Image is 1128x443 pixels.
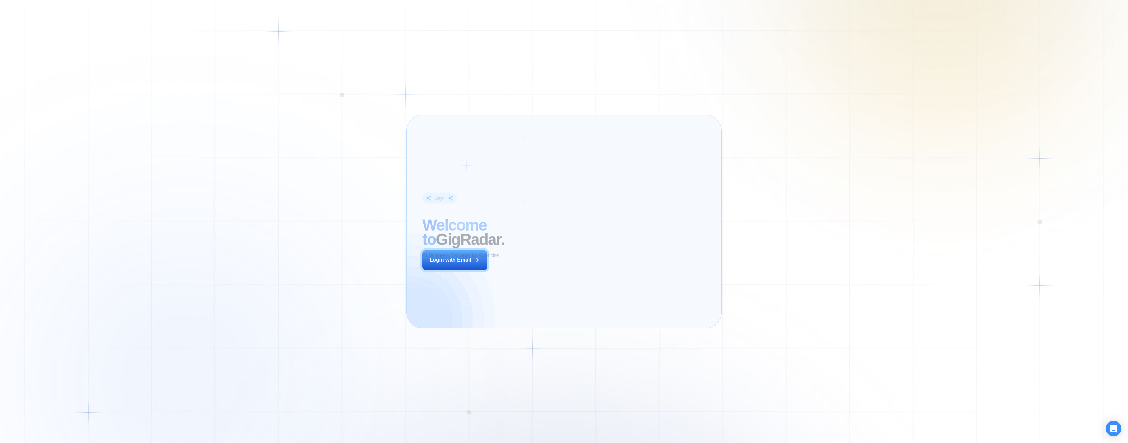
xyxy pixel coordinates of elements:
[422,218,558,247] h2: ‍ GigRadar.
[430,256,471,264] div: Login with Email
[422,252,499,259] p: AI Business Manager for Agencies
[422,250,487,270] button: Login with Email
[1106,421,1121,436] div: Open Intercom Messenger
[422,216,487,248] span: Welcome to
[435,195,444,201] div: Login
